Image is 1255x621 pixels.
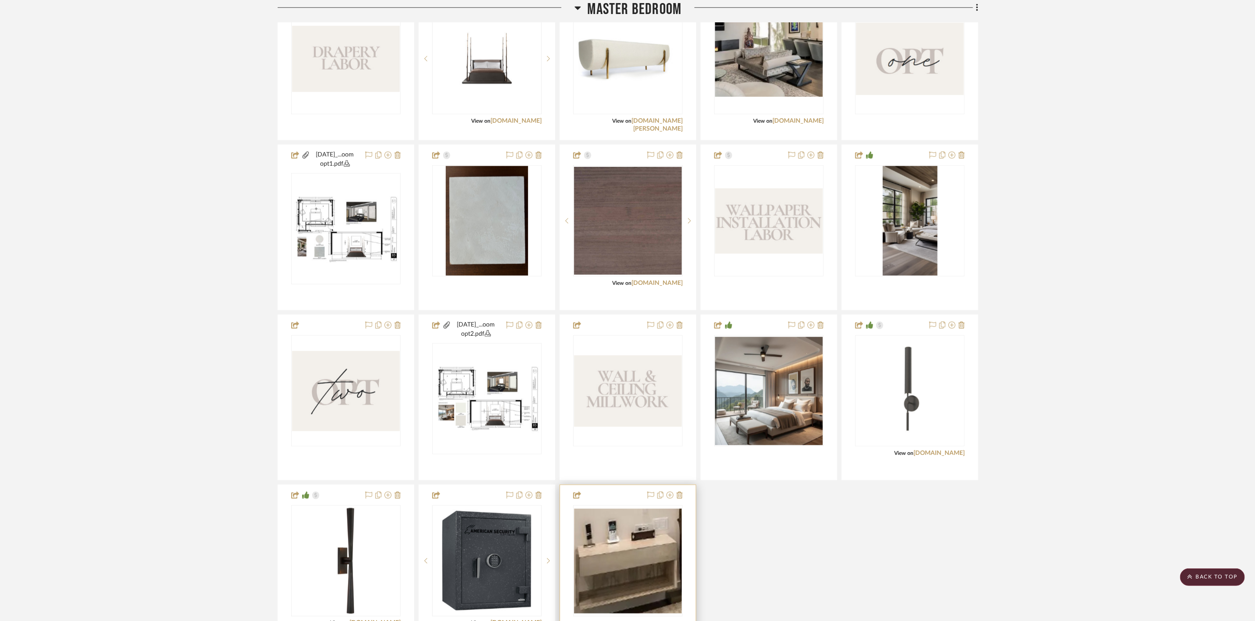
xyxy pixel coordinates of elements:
[292,506,400,616] div: 0
[433,506,541,616] div: 0
[574,167,682,275] img: Wallpaper- 8479 : Floored Antique Brown
[772,118,824,124] a: [DOMAIN_NAME]
[883,166,938,276] img: Inspiration: Wood Ceiling Tray Detail
[471,118,490,124] span: View on
[451,320,501,339] button: [DATE]_...oom opt2.pdf
[715,166,823,276] div: 0
[574,506,682,616] div: 0
[574,355,682,427] img: Linck, Master Bedroom Wall and Ceiling Paneling
[612,118,631,124] span: View on
[292,507,400,615] img: 25" Galahad- Bronze
[433,166,541,276] div: 0
[631,280,683,286] a: [DOMAIN_NAME]
[433,507,541,615] img: BF2116 UL LISTED BURGLARY & FIRE SAFE
[574,166,682,276] div: 0
[490,118,542,124] a: [DOMAIN_NAME]
[856,336,964,446] div: 0
[446,166,528,276] img: Wall Plaster
[856,337,964,445] img: 24" Astrid- Bronze
[856,23,964,95] img: Option 1
[715,21,823,96] img: Existing: Lounger- To be Reupholstered
[913,450,965,456] a: [DOMAIN_NAME]
[753,118,772,124] span: View on
[856,4,964,114] div: 0
[433,364,541,434] img: Linck Residence- Master Bedroom option 2
[856,166,964,276] div: 0
[715,188,823,254] img: Primary Bedroom Ceiling Coffer Wallpaper Labor
[292,4,400,114] div: 0
[715,4,823,114] div: 0
[715,337,823,445] img: Inspiration: Wall Detail, Ceiling detail
[574,4,682,114] div: 0
[292,174,400,284] div: 0
[292,351,400,431] img: Option 2
[310,150,360,169] button: [DATE]_...oom opt1.pdf
[574,509,682,613] img: Existing: Proulx Custom Sidetable
[292,194,400,264] img: Linck Residence- Master Bedroom option 1
[433,32,541,86] img: Existing: Cal King Aomori Bed
[433,344,541,454] div: 0
[292,26,400,92] img: Master Bedroom Motorized Drapery Labor + Hardware
[574,336,682,446] div: 0
[631,118,683,132] a: [DOMAIN_NAME][PERSON_NAME]
[292,336,400,446] div: 0
[574,32,682,87] img: Existing: Semipone bench
[715,336,823,446] div: 0
[894,451,913,456] span: View on
[433,4,541,114] div: 0
[1180,568,1245,586] scroll-to-top-button: BACK TO TOP
[612,280,631,286] span: View on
